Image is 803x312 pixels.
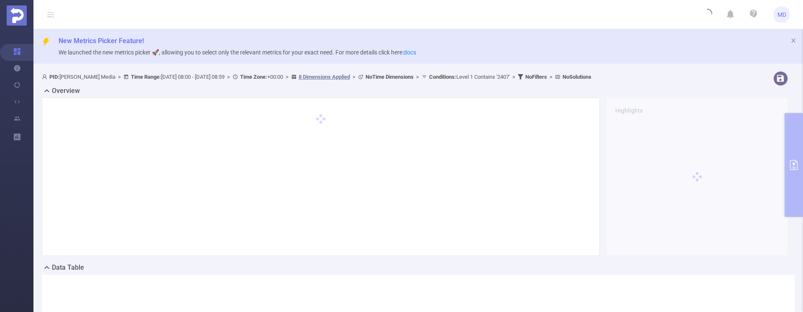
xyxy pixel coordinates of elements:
[283,74,291,80] span: >
[42,38,50,46] i: icon: thunderbolt
[59,37,144,45] span: New Metrics Picker Feature!
[52,263,84,273] h2: Data Table
[115,74,123,80] span: >
[240,74,267,80] b: Time Zone:
[52,86,80,96] h2: Overview
[366,74,414,80] b: No Time Dimensions
[7,5,27,26] img: Protected Media
[510,74,518,80] span: >
[414,74,422,80] span: >
[350,74,358,80] span: >
[225,74,233,80] span: >
[777,6,786,23] span: MD
[42,74,49,80] i: icon: user
[42,74,591,80] span: [PERSON_NAME] Media [DATE] 08:00 - [DATE] 08:59 +00:00
[790,38,796,44] i: icon: close
[429,74,456,80] b: Conditions :
[563,74,591,80] b: No Solutions
[790,36,796,45] button: icon: close
[547,74,555,80] span: >
[429,74,510,80] span: Level 1 Contains '2407'
[525,74,547,80] b: No Filters
[49,74,59,80] b: PID:
[299,74,350,80] u: 8 Dimensions Applied
[702,9,712,21] i: icon: loading
[59,49,416,56] span: We launched the new metrics picker 🚀, allowing you to select only the relevant metrics for your e...
[404,49,416,56] a: docs
[131,74,161,80] b: Time Range:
